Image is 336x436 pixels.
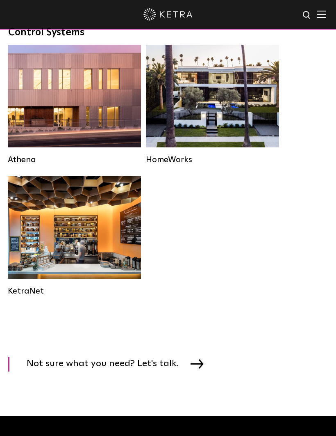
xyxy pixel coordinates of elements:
[302,10,312,21] img: search icon
[146,45,279,164] a: HomeWorks Residential Solution
[8,176,141,295] a: KetraNet Legacy System
[143,8,193,21] img: ketra-logo-2019-white
[8,357,214,372] a: Not sure what you need? Let's talk.
[27,357,191,372] span: Not sure what you need? Let's talk.
[8,45,141,164] a: Athena Commercial Solution
[8,27,328,39] div: Control Systems
[8,286,141,296] div: KetraNet
[146,155,279,165] div: HomeWorks
[8,155,141,165] div: Athena
[191,359,204,368] img: arrow
[317,10,326,18] img: Hamburger%20Nav.svg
